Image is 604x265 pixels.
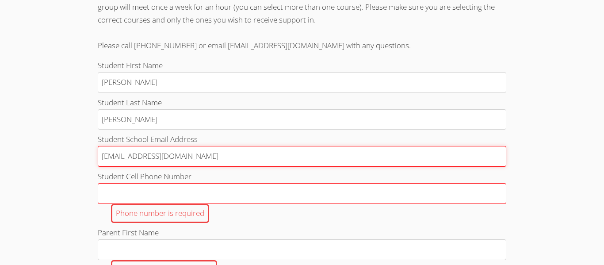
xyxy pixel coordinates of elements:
span: Student Cell Phone Number [98,171,191,181]
input: Student Cell Phone NumberPhone number is required [98,183,506,204]
span: Parent First Name [98,227,159,238]
input: Student School Email Address [98,146,506,167]
span: Student School Email Address [98,134,198,144]
input: Student First Name [98,72,506,93]
span: Student First Name [98,60,163,70]
div: Phone number is required [111,204,209,223]
span: Student Last Name [98,97,162,108]
input: Parent First NameParent first name is required [98,239,506,260]
input: Student Last Name [98,109,506,130]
